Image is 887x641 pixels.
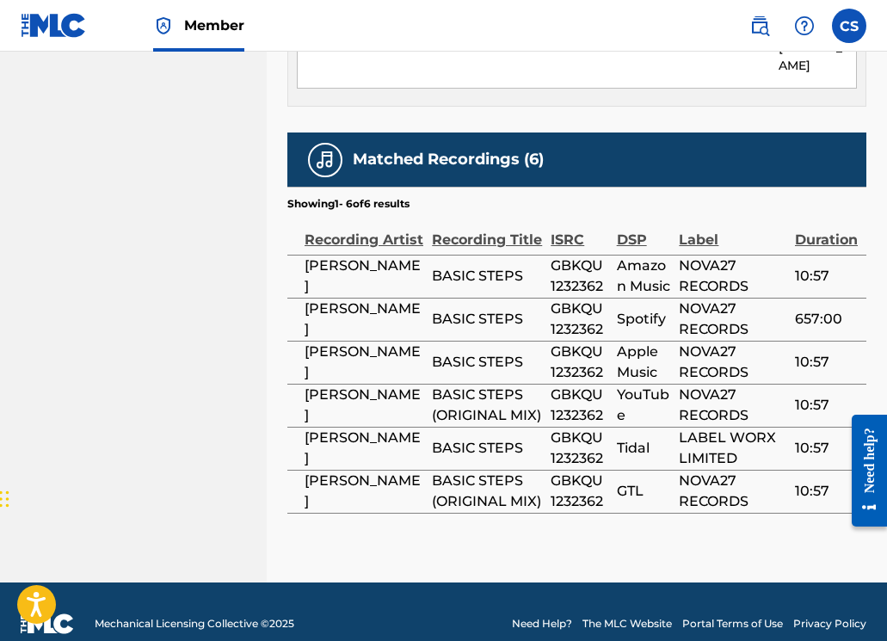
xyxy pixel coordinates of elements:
[617,342,671,383] span: Apple Music
[617,256,671,297] span: Amazon Music
[794,15,815,36] img: help
[749,15,770,36] img: search
[617,481,671,502] span: GTL
[795,481,858,502] span: 10:57
[287,196,410,212] p: Showing 1 - 6 of 6 results
[679,385,786,426] span: NOVA27 RECORDS
[305,256,423,297] span: [PERSON_NAME]
[305,212,423,250] div: Recording Artist
[432,212,542,250] div: Recording Title
[184,15,244,35] span: Member
[679,212,786,250] div: Label
[432,309,542,330] span: BASIC STEPS
[432,352,542,373] span: BASIC STEPS
[839,402,887,540] iframe: Resource Center
[551,256,607,297] span: GBKQU1232362
[832,9,866,43] div: User Menu
[95,616,294,632] span: Mechanical Licensing Collective © 2025
[795,352,858,373] span: 10:57
[305,299,423,340] span: [PERSON_NAME]
[795,438,858,459] span: 10:57
[617,212,671,250] div: DSP
[305,342,423,383] span: [PERSON_NAME]
[512,616,572,632] a: Need Help?
[551,212,607,250] div: ISRC
[551,299,607,340] span: GBKQU1232362
[432,385,542,426] span: BASIC STEPS (ORIGINAL MIX)
[617,385,671,426] span: YouTube
[795,266,858,287] span: 10:57
[153,15,174,36] img: Top Rightsholder
[795,212,858,250] div: Duration
[305,428,423,469] span: [PERSON_NAME]
[679,299,786,340] span: NOVA27 RECORDS
[795,309,858,330] span: 657:00
[582,616,672,632] a: The MLC Website
[353,150,544,169] h5: Matched Recordings (6)
[679,256,786,297] span: NOVA27 RECORDS
[793,616,866,632] a: Privacy Policy
[432,266,542,287] span: BASIC STEPS
[432,438,542,459] span: BASIC STEPS
[432,471,542,512] span: BASIC STEPS (ORIGINAL MIX)
[551,471,607,512] span: GBKQU1232362
[617,309,671,330] span: Spotify
[305,471,423,512] span: [PERSON_NAME]
[679,342,786,383] span: NOVA27 RECORDS
[551,428,607,469] span: GBKQU1232362
[551,385,607,426] span: GBKQU1232362
[617,438,671,459] span: Tidal
[795,395,858,416] span: 10:57
[742,9,777,43] a: Public Search
[21,613,74,634] img: logo
[787,9,822,43] div: Help
[21,13,87,38] img: MLC Logo
[305,385,423,426] span: [PERSON_NAME]
[315,150,336,170] img: Matched Recordings
[682,616,783,632] a: Portal Terms of Use
[679,471,786,512] span: NOVA27 RECORDS
[679,428,786,469] span: LABEL WORX LIMITED
[551,342,607,383] span: GBKQU1232362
